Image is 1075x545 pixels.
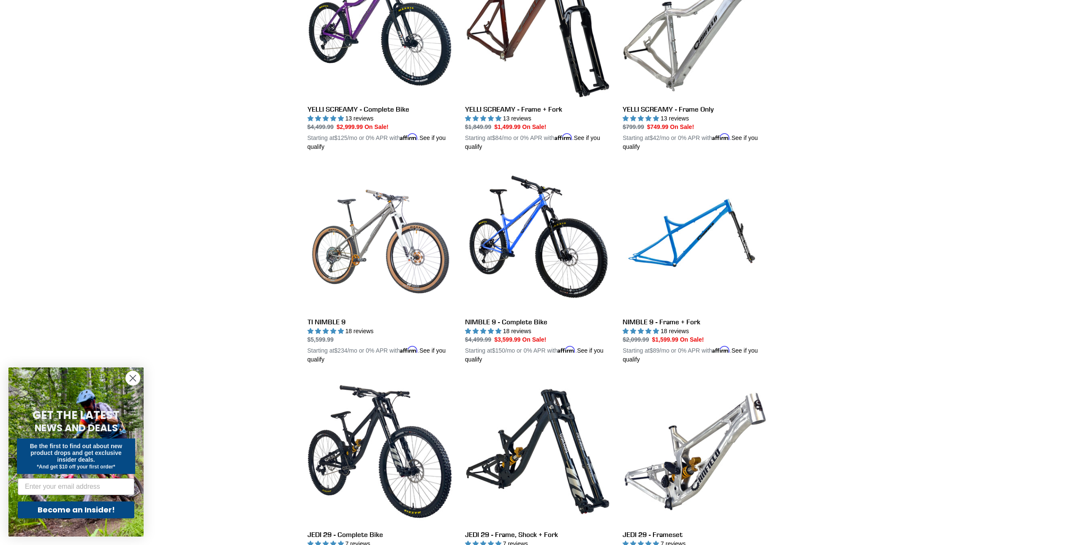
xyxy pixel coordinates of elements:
[37,464,115,470] span: *And get $10 off your first order*
[18,478,134,495] input: Enter your email address
[30,443,122,463] span: Be the first to find out about new product drops and get exclusive insider deals.
[125,371,140,386] button: Close dialog
[18,501,134,518] button: Become an Insider!
[35,421,118,435] span: NEWS AND DEALS
[33,408,120,423] span: GET THE LATEST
